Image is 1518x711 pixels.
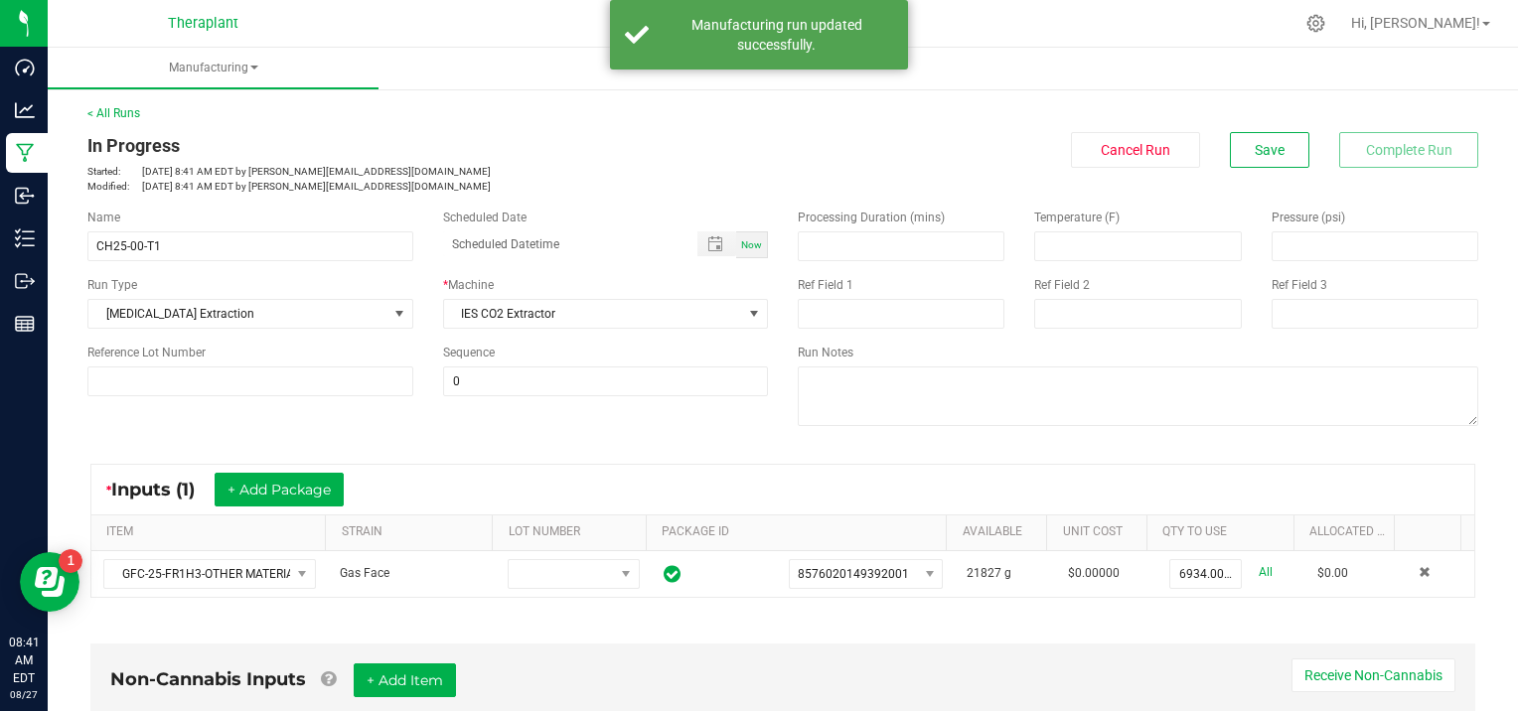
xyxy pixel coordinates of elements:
[110,668,306,690] span: Non-Cannabis Inputs
[87,276,137,294] span: Run Type
[697,231,736,256] span: Toggle popup
[1071,132,1200,168] button: Cancel Run
[798,278,853,292] span: Ref Field 1
[15,228,35,248] inline-svg: Inventory
[1034,278,1090,292] span: Ref Field 2
[106,524,318,540] a: ITEMSortable
[103,559,316,589] span: NO DATA FOUND
[1101,142,1170,158] span: Cancel Run
[215,473,344,506] button: + Add Package
[1317,566,1348,580] span: $0.00
[9,634,39,687] p: 08:41 AM EDT
[88,300,387,328] span: [MEDICAL_DATA] Extraction
[59,549,82,573] iframe: Resource center unread badge
[354,663,456,697] button: + Add Item
[87,179,768,194] p: [DATE] 8:41 AM EDT by [PERSON_NAME][EMAIL_ADDRESS][DOMAIN_NAME]
[444,300,743,328] span: IES CO2 Extractor
[1004,566,1011,580] span: g
[1303,14,1328,33] div: Manage settings
[15,58,35,77] inline-svg: Dashboard
[1068,566,1120,580] span: $0.00000
[741,239,762,250] span: Now
[9,687,39,702] p: 08/27
[1255,142,1285,158] span: Save
[15,100,35,120] inline-svg: Analytics
[15,186,35,206] inline-svg: Inbound
[342,524,485,540] a: STRAINSortable
[967,566,1001,580] span: 21827
[1309,524,1386,540] a: Allocated CostSortable
[1230,132,1309,168] button: Save
[168,15,238,32] span: Theraplant
[321,668,336,690] a: Add Non-Cannabis items that were also consumed in the run (e.g. gloves and packaging); Also add N...
[111,479,215,500] span: Inputs (1)
[87,179,142,194] span: Modified:
[87,132,768,159] div: In Progress
[15,271,35,291] inline-svg: Outbound
[443,211,527,224] span: Scheduled Date
[48,60,379,76] span: Manufacturing
[1366,142,1452,158] span: Complete Run
[20,552,79,612] iframe: Resource center
[662,524,939,540] a: PACKAGE IDSortable
[1272,211,1345,224] span: Pressure (psi)
[660,15,893,55] div: Manufacturing run updated successfully.
[509,524,639,540] a: LOT NUMBERSortable
[443,231,678,256] input: Scheduled Datetime
[963,524,1039,540] a: AVAILABLESortable
[104,560,290,588] span: GFC-25-FR1H3-OTHER MATERIAL LOT
[798,567,909,581] span: 8576020149392001
[87,164,142,179] span: Started:
[87,346,206,359] span: Reference Lot Number
[340,566,389,580] span: Gas Face
[1259,559,1273,586] a: All
[1339,132,1478,168] button: Complete Run
[664,562,681,586] span: In Sync
[1162,524,1286,540] a: QTY TO USESortable
[1034,211,1120,224] span: Temperature (F)
[798,346,853,359] span: Run Notes
[87,164,768,179] p: [DATE] 8:41 AM EDT by [PERSON_NAME][EMAIL_ADDRESS][DOMAIN_NAME]
[443,346,495,359] span: Sequence
[15,314,35,334] inline-svg: Reports
[87,106,140,120] a: < All Runs
[798,211,945,224] span: Processing Duration (mins)
[1291,658,1455,692] button: Receive Non-Cannabis
[1410,524,1453,540] a: Sortable
[1063,524,1139,540] a: Unit CostSortable
[15,143,35,163] inline-svg: Manufacturing
[1272,278,1327,292] span: Ref Field 3
[1351,15,1480,31] span: Hi, [PERSON_NAME]!
[448,278,494,292] span: Machine
[48,48,379,89] a: Manufacturing
[87,211,120,224] span: Name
